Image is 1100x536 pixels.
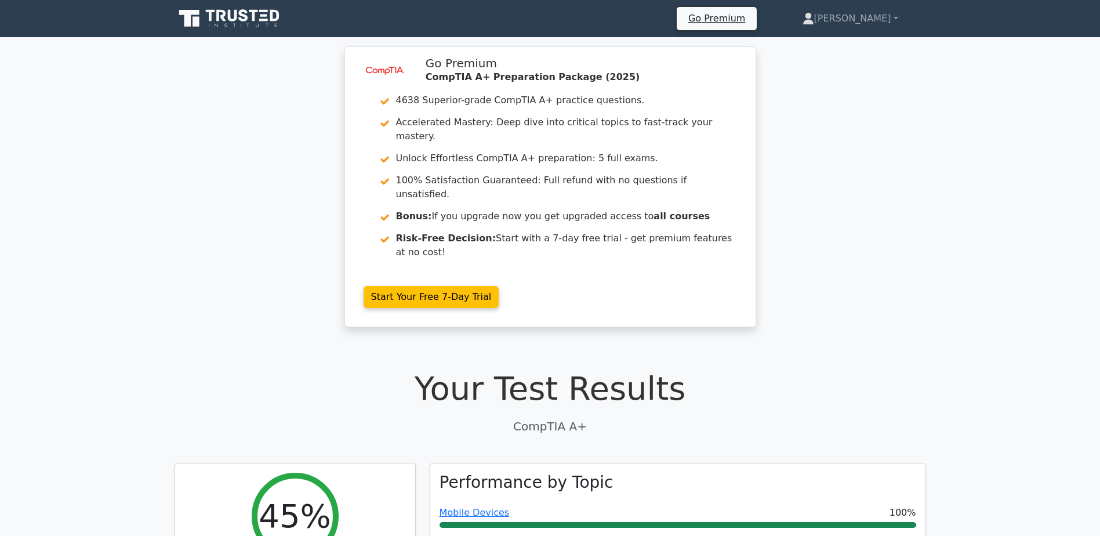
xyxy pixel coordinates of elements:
[259,497,331,535] h2: 45%
[681,10,752,26] a: Go Premium
[440,473,613,492] h3: Performance by Topic
[775,7,926,30] a: [PERSON_NAME]
[364,286,499,308] a: Start Your Free 7-Day Trial
[175,418,926,435] p: CompTIA A+
[890,506,916,520] span: 100%
[440,507,510,518] a: Mobile Devices
[175,369,926,408] h1: Your Test Results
